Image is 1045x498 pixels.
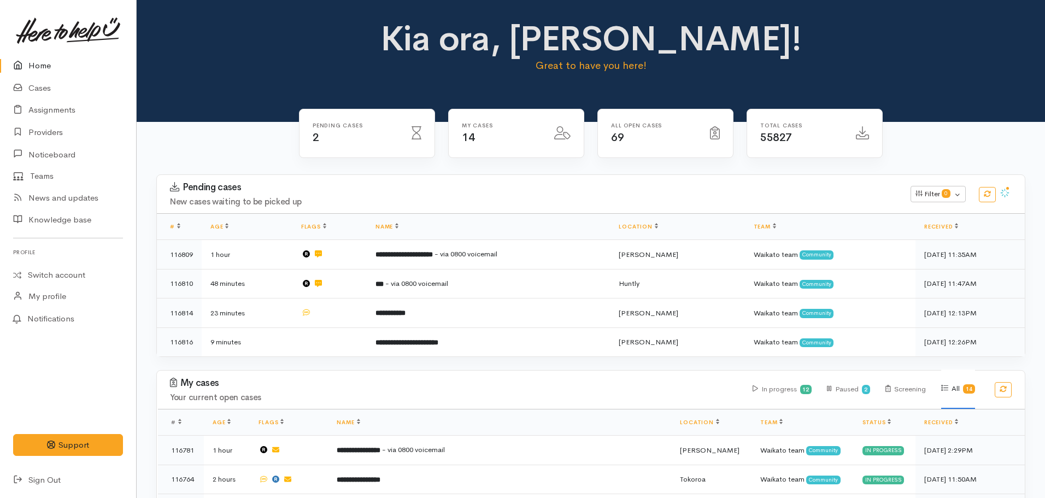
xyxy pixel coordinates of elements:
h6: My cases [462,122,541,128]
td: 9 minutes [202,327,292,356]
a: Team [760,419,783,426]
b: 14 [966,385,972,392]
td: 23 minutes [202,298,292,328]
h6: All Open cases [611,122,697,128]
span: Community [800,280,834,289]
span: Tokoroa [680,474,706,484]
span: Community [800,250,834,259]
a: Location [680,419,719,426]
span: 55827 [760,131,792,144]
div: Paused [827,370,870,409]
td: 2 hours [204,465,250,494]
span: - via 0800 voicemail [385,279,448,288]
a: Age [210,223,228,230]
a: Flags [259,419,284,426]
td: [DATE] 11:50AM [915,465,1025,494]
div: In progress [862,476,905,484]
span: [PERSON_NAME] [680,446,739,455]
b: 2 [864,386,867,393]
span: Community [800,338,834,347]
h6: Profile [13,245,123,260]
span: Community [806,446,841,455]
a: Name [375,223,398,230]
div: In progress [753,370,812,409]
td: Waikato team [745,240,915,269]
span: [PERSON_NAME] [619,308,678,318]
span: - via 0800 voicemail [382,445,445,454]
td: 116816 [157,327,202,356]
span: Community [806,476,841,484]
td: Waikato team [745,298,915,328]
td: 116764 [158,465,204,494]
td: Waikato team [745,327,915,356]
h4: Your current open cases [170,393,739,402]
span: [PERSON_NAME] [619,250,678,259]
span: Community [800,309,834,318]
div: Screening [885,370,926,409]
span: - via 0800 voicemail [435,249,497,259]
span: 69 [611,131,624,144]
span: 2 [313,131,319,144]
td: 116809 [157,240,202,269]
a: Received [924,223,958,230]
h3: Pending cases [170,182,897,193]
div: All [941,370,975,409]
td: 1 hour [204,436,250,465]
td: [DATE] 11:35AM [915,240,1025,269]
td: Waikato team [745,269,915,298]
td: 1 hour [202,240,292,269]
button: Support [13,434,123,456]
span: [PERSON_NAME] [619,337,678,347]
td: 116781 [158,436,204,465]
h4: New cases waiting to be picked up [170,197,897,207]
td: [DATE] 2:29PM [915,436,1025,465]
td: Waikato team [752,436,853,465]
td: 116814 [157,298,202,328]
a: Team [754,223,776,230]
a: Name [337,419,360,426]
p: Great to have you here! [377,58,805,73]
span: # [171,419,181,426]
a: Age [213,419,231,426]
h3: My cases [170,378,739,389]
td: [DATE] 11:47AM [915,269,1025,298]
button: Filter0 [911,186,966,202]
td: [DATE] 12:26PM [915,327,1025,356]
h6: Total cases [760,122,843,128]
td: Waikato team [752,465,853,494]
a: Received [924,419,958,426]
a: Status [862,419,891,426]
span: 14 [462,131,474,144]
td: 116810 [157,269,202,298]
div: In progress [862,446,905,455]
span: Huntly [619,279,639,288]
span: 0 [942,189,950,198]
h6: Pending cases [313,122,398,128]
a: Flags [301,223,326,230]
a: # [170,223,180,230]
h1: Kia ora, [PERSON_NAME]! [377,20,805,58]
td: 48 minutes [202,269,292,298]
b: 12 [802,386,809,393]
td: [DATE] 12:13PM [915,298,1025,328]
a: Location [619,223,657,230]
